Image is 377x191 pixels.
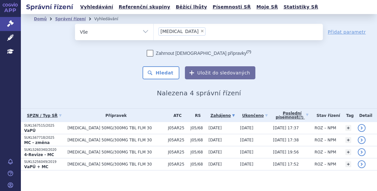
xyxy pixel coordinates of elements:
span: [DATE] [240,162,253,167]
span: J05/68 [190,162,205,167]
a: detail [358,160,366,168]
input: [MEDICAL_DATA] [207,27,211,35]
a: detail [358,124,366,132]
a: Písemnosti SŘ [211,3,253,11]
span: ROZ – NPM [315,126,336,130]
span: [DATE] 17:37 [273,126,299,130]
h2: Správní řízení [21,2,78,11]
span: [DATE] [208,138,222,142]
span: [MEDICAL_DATA] 50MG/300MG TBL FLM 30 [68,138,165,142]
span: [DATE] 17:38 [273,138,299,142]
span: J05AR25 [168,162,187,167]
a: Moje SŘ [254,3,280,11]
span: [DATE] [240,138,253,142]
span: [MEDICAL_DATA] 50MG/300MG TBL FLM 30 [68,126,165,130]
span: [MEDICAL_DATA] [160,29,199,34]
label: Zahrnout [DEMOGRAPHIC_DATA] přípravky [147,50,251,56]
span: [MEDICAL_DATA] 50MG/300MG TBL FLM 30 [68,162,165,167]
a: Vyhledávání [78,3,115,11]
span: J05/68 [190,126,205,130]
button: Uložit do sledovaných [185,66,255,79]
a: Referenční skupiny [117,3,172,11]
span: ROZ – NPM [315,150,336,154]
abbr: (?) [247,50,251,54]
span: [DATE] [208,126,222,130]
a: SPZN / Typ SŘ [24,111,64,120]
a: + [345,125,351,131]
th: Přípravek [64,109,165,122]
span: [DATE] 17:52 [273,162,299,167]
a: Přidat parametr [328,29,366,35]
span: [MEDICAL_DATA] 50MG/300MG TBL FLM 30 [68,150,165,154]
a: + [345,149,351,155]
li: Vyhledávání [94,14,127,24]
a: + [345,161,351,167]
span: ROZ – NPM [315,138,336,142]
strong: VaPÚ + MC [24,165,48,169]
span: [DATE] [208,150,222,154]
span: ROZ – NPM [315,162,336,167]
a: detail [358,136,366,144]
span: [DATE] [208,162,222,167]
a: Běžící lhůty [174,3,209,11]
abbr: (?) [298,116,303,119]
p: SUKLS256049/2019 [24,160,64,164]
strong: 4-Revize - MC [24,152,54,157]
a: Poslednípísemnost(?) [273,109,311,122]
span: J05AR25 [168,150,187,154]
a: Domů [34,17,47,21]
th: RS [187,109,205,122]
p: SUKLS67515/2025 [24,123,64,128]
span: [DATE] [240,150,253,154]
a: + [345,137,351,143]
p: SUKLS67718/2025 [24,135,64,140]
a: Statistiky SŘ [281,3,320,11]
span: J05AR25 [168,126,187,130]
span: Nalezena 4 správní řízení [157,89,241,97]
th: Tag [342,109,354,122]
a: detail [358,148,366,156]
strong: VaPÚ [24,128,36,133]
a: Zahájeno [208,111,237,120]
a: Ukončeno [240,111,270,120]
span: × [200,29,204,33]
th: Detail [354,109,377,122]
th: Stav řízení [311,109,342,122]
th: ATC [165,109,187,122]
button: Hledat [143,66,179,79]
strong: MC - změna [24,140,50,145]
span: [DATE] 19:56 [273,150,299,154]
a: Správní řízení [55,17,86,21]
span: J05/68 [190,138,205,142]
span: J05AR25 [168,138,187,142]
span: J05/68 [190,150,205,154]
p: SUKLS260340/2020 [24,148,64,152]
span: [DATE] [240,126,253,130]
